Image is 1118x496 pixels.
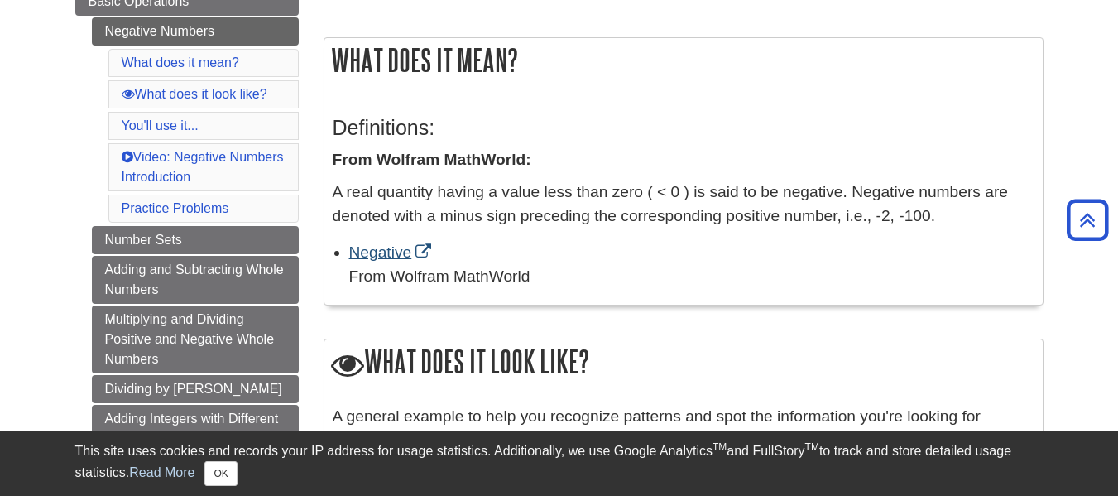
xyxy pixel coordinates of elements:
[333,181,1034,229] p: A real quantity having a value less than zero ( < 0 ) is said to be negative. Negative numbers ar...
[122,55,239,70] a: What does it mean?
[324,339,1043,387] h2: What does it look like?
[75,441,1044,486] div: This site uses cookies and records your IP address for usage statistics. Additionally, we use Goo...
[92,17,299,46] a: Negative Numbers
[92,375,299,403] a: Dividing by [PERSON_NAME]
[129,465,194,479] a: Read More
[122,118,199,132] a: You'll use it...
[92,405,299,453] a: Adding Integers with Different Signs
[122,150,284,184] a: Video: Negative Numbers Introduction
[349,265,1034,289] div: From Wolfram MathWorld
[324,38,1043,82] h2: What does it mean?
[713,441,727,453] sup: TM
[349,243,436,261] a: Link opens in new window
[805,441,819,453] sup: TM
[333,405,1034,429] p: A general example to help you recognize patterns and spot the information you're looking for
[92,306,299,373] a: Multiplying and Dividing Positive and Negative Whole Numbers
[92,226,299,254] a: Number Sets
[122,201,229,215] a: Practice Problems
[204,461,237,486] button: Close
[333,151,531,168] strong: From Wolfram MathWorld:
[122,87,267,101] a: What does it look like?
[333,116,1034,140] h3: Definitions:
[92,256,299,304] a: Adding and Subtracting Whole Numbers
[1061,209,1114,231] a: Back to Top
